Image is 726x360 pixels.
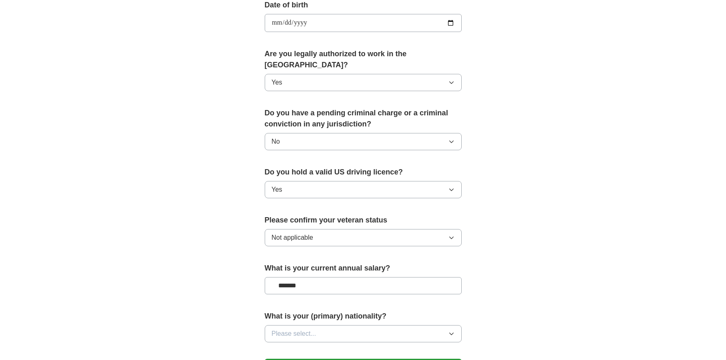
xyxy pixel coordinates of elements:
span: Yes [272,78,282,87]
span: Not applicable [272,233,313,243]
button: Not applicable [265,229,462,246]
label: Do you have a pending criminal charge or a criminal conviction in any jurisdiction? [265,108,462,130]
button: Yes [265,181,462,198]
label: Please confirm your veteran status [265,215,462,226]
label: What is your current annual salary? [265,263,462,274]
label: Are you legally authorized to work in the [GEOGRAPHIC_DATA]? [265,48,462,71]
button: Yes [265,74,462,91]
span: Please select... [272,329,316,339]
span: Yes [272,185,282,195]
button: Please select... [265,325,462,342]
label: What is your (primary) nationality? [265,311,462,322]
span: No [272,137,280,147]
label: Do you hold a valid US driving licence? [265,167,462,178]
button: No [265,133,462,150]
